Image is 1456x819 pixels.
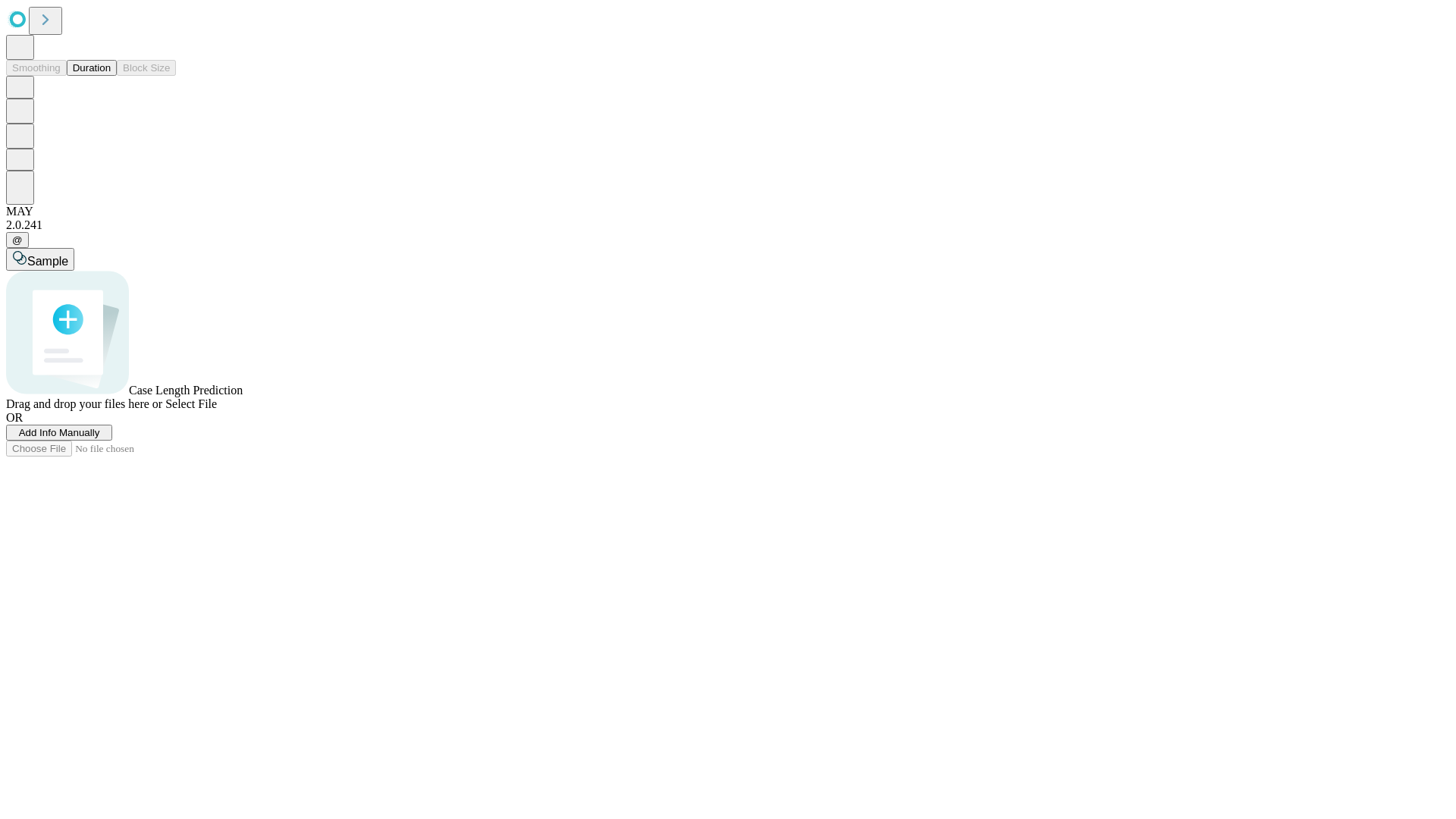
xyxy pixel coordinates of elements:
[6,60,67,76] button: Smoothing
[129,384,243,397] span: Case Length Prediction
[6,205,1450,218] div: MAY
[12,234,23,246] span: @
[6,411,23,424] span: OR
[6,218,1450,232] div: 2.0.241
[19,427,100,438] span: Add Info Manually
[6,397,162,410] span: Drag and drop your files here or
[117,60,176,76] button: Block Size
[6,248,74,271] button: Sample
[165,397,217,410] span: Select File
[6,425,112,441] button: Add Info Manually
[6,232,29,248] button: @
[67,60,117,76] button: Duration
[27,255,68,268] span: Sample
